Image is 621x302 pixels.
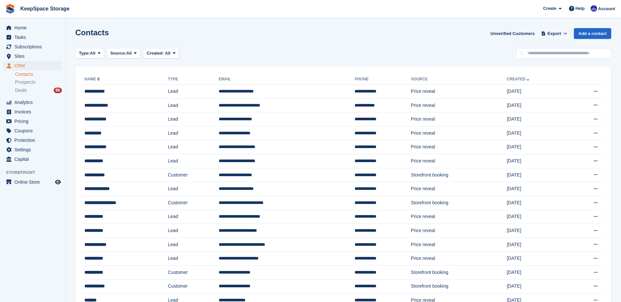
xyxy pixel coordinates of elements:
[3,136,62,145] a: menu
[14,33,54,42] span: Tasks
[14,107,54,116] span: Invoices
[507,77,531,81] a: Created
[3,98,62,107] a: menu
[507,238,568,252] td: [DATE]
[3,107,62,116] a: menu
[90,50,96,57] span: All
[411,112,507,126] td: Price reveal
[507,265,568,279] td: [DATE]
[14,42,54,51] span: Subscriptions
[15,87,27,93] span: Deals
[3,52,62,61] a: menu
[107,48,140,59] button: Source: All
[15,79,62,86] a: Prospects
[14,98,54,107] span: Analytics
[18,3,72,14] a: KeepSpace Storage
[507,224,568,238] td: [DATE]
[411,98,507,112] td: Price reveal
[3,42,62,51] a: menu
[411,238,507,252] td: Price reveal
[14,23,54,32] span: Home
[168,265,219,279] td: Customer
[14,177,54,187] span: Online Store
[168,168,219,182] td: Customer
[79,50,90,57] span: Type:
[126,50,132,57] span: All
[168,74,219,85] th: Type
[507,85,568,99] td: [DATE]
[168,154,219,168] td: Lead
[168,224,219,238] td: Lead
[14,126,54,135] span: Coupons
[575,5,585,12] span: Help
[6,169,65,176] span: Storefront
[507,210,568,224] td: [DATE]
[14,155,54,164] span: Capital
[75,48,104,59] button: Type: All
[15,71,62,77] a: Contacts
[147,51,164,56] span: Created:
[411,154,507,168] td: Price reveal
[168,85,219,99] td: Lead
[14,136,54,145] span: Protection
[168,126,219,140] td: Lead
[488,28,537,39] a: Unverified Customers
[548,30,561,37] span: Export
[168,98,219,112] td: Lead
[3,155,62,164] a: menu
[598,6,615,12] span: Account
[75,28,109,37] h1: Contacts
[411,252,507,266] td: Price reveal
[168,210,219,224] td: Lead
[355,74,411,85] th: Phone
[84,77,101,81] a: Name
[54,178,62,186] a: Preview store
[168,182,219,196] td: Lead
[168,252,219,266] td: Lead
[15,87,62,94] a: Deals 68
[507,112,568,126] td: [DATE]
[411,182,507,196] td: Price reveal
[54,88,62,93] div: 68
[168,196,219,210] td: Customer
[3,145,62,154] a: menu
[168,112,219,126] td: Lead
[143,48,179,59] button: Created: All
[219,74,355,85] th: Email
[411,265,507,279] td: Storefront booking
[14,117,54,126] span: Pricing
[507,196,568,210] td: [DATE]
[507,98,568,112] td: [DATE]
[411,210,507,224] td: Price reveal
[168,140,219,154] td: Lead
[540,28,569,39] button: Export
[5,4,15,14] img: stora-icon-8386f47178a22dfd0bd8f6a31ec36ba5ce8667c1dd55bd0f319d3a0aa187defe.svg
[14,145,54,154] span: Settings
[3,61,62,70] a: menu
[3,177,62,187] a: menu
[411,279,507,294] td: Storefront booking
[14,52,54,61] span: Sites
[168,279,219,294] td: Customer
[507,154,568,168] td: [DATE]
[168,238,219,252] td: Lead
[574,28,611,39] a: Add a contact
[507,252,568,266] td: [DATE]
[591,5,597,12] img: Chloe Clark
[3,33,62,42] a: menu
[507,140,568,154] td: [DATE]
[411,85,507,99] td: Price reveal
[15,79,35,85] span: Prospects
[3,126,62,135] a: menu
[411,126,507,140] td: Price reveal
[507,182,568,196] td: [DATE]
[411,224,507,238] td: Price reveal
[411,140,507,154] td: Price reveal
[3,117,62,126] a: menu
[14,61,54,70] span: CRM
[507,279,568,294] td: [DATE]
[507,168,568,182] td: [DATE]
[411,168,507,182] td: Storefront booking
[507,126,568,140] td: [DATE]
[411,196,507,210] td: Storefront booking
